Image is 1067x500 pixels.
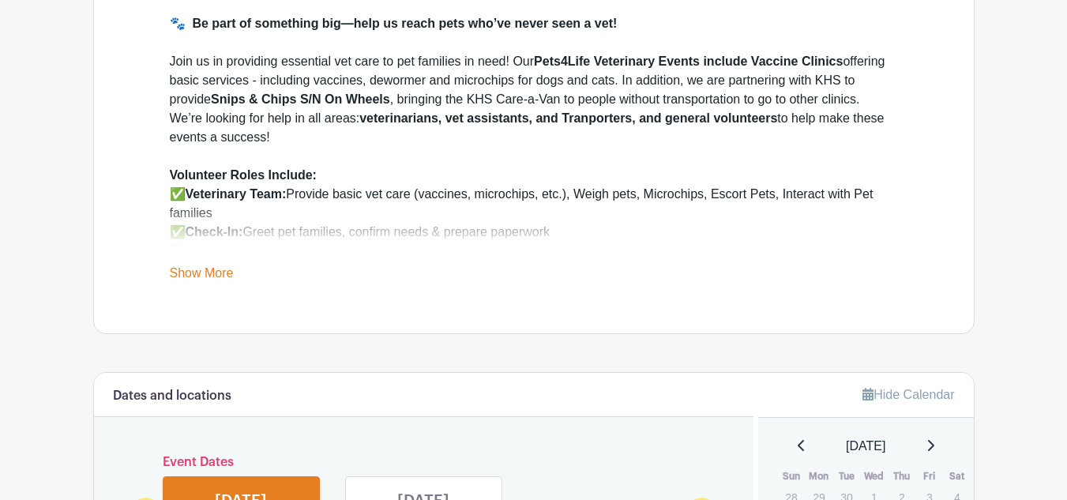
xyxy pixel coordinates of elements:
[170,17,618,30] strong: 🐾 Be part of something big—help us reach pets who’ve never seen a vet!
[860,468,888,484] th: Wed
[113,389,231,404] h6: Dates and locations
[186,225,243,239] strong: Check-In:
[888,468,915,484] th: Thu
[534,55,843,68] strong: Pets4Life Veterinary Events include Vaccine Clinics
[846,437,885,456] span: [DATE]
[862,388,954,401] a: Hide Calendar
[832,468,860,484] th: Tue
[170,52,898,166] div: Join us in providing essential vet care to pet families in need! Our offering basic services - in...
[186,244,254,258] strong: Check-Out:
[777,468,805,484] th: Sun
[359,111,777,125] strong: veterinarians, vet assistants, and Tranporters, and general volunteers
[805,468,832,484] th: Mon
[943,468,971,484] th: Sat
[186,187,287,201] strong: Veterinary Team:
[915,468,943,484] th: Fri
[170,166,898,318] div: ✅ Provide basic vet care (vaccines, microchips, etc.), Weigh pets, Microchips, Escort Pets, Inter...
[170,266,234,286] a: Show More
[170,168,317,182] strong: Volunteer Roles Include:
[160,455,689,470] h6: Event Dates
[211,92,390,106] strong: Snips & Chips S/N On Wheels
